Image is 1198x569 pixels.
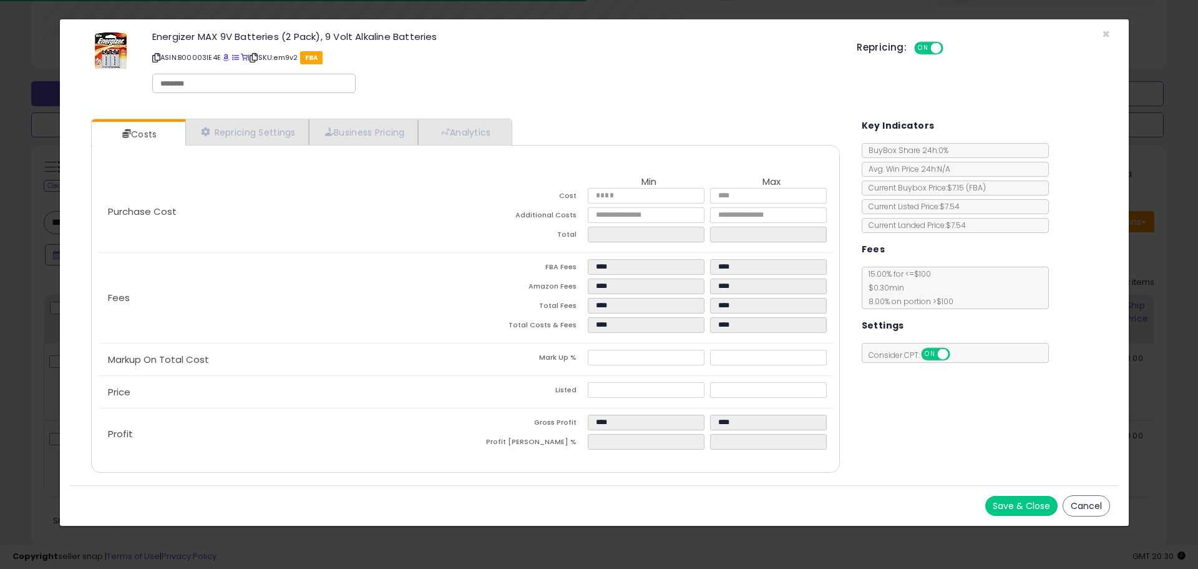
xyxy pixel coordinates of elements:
[862,201,960,212] span: Current Listed Price: $7.54
[309,119,418,145] a: Business Pricing
[98,429,465,439] p: Profit
[232,52,239,62] a: All offer listings
[465,350,588,369] td: Mark Up %
[465,434,588,453] td: Profit [PERSON_NAME] %
[862,164,950,174] span: Avg. Win Price 24h: N/A
[862,269,953,307] span: 15.00 % for <= $100
[465,207,588,227] td: Additional Costs
[710,177,832,188] th: Max
[1102,25,1110,43] span: ×
[300,51,323,64] span: FBA
[98,207,465,217] p: Purchase Cost
[465,415,588,434] td: Gross Profit
[862,220,966,230] span: Current Landed Price: $7.54
[98,293,465,303] p: Fees
[862,318,904,334] h5: Settings
[98,387,465,397] p: Price
[862,242,885,257] h5: Fees
[223,52,230,62] a: BuyBox page
[947,182,986,193] span: $7.15
[948,349,968,360] span: OFF
[985,496,1058,516] button: Save & Close
[152,32,838,41] h3: Energizer MAX 9V Batteries (2 Pack), 9 Volt Alkaline Batteries
[241,52,248,62] a: Your listing only
[588,177,710,188] th: Min
[857,42,907,52] h5: Repricing:
[418,119,510,145] a: Analytics
[465,227,588,246] td: Total
[465,298,588,317] td: Total Fees
[465,317,588,337] td: Total Costs & Fees
[922,349,938,360] span: ON
[152,47,838,67] p: ASIN: B00003IE4E | SKU: em9v2
[862,296,953,307] span: 8.00 % on portion > $100
[915,43,931,54] span: ON
[862,145,948,156] span: BuyBox Share 24h: 0%
[94,32,127,69] img: 51xz1N9ieeL._SL60_.jpg
[862,182,986,193] span: Current Buybox Price:
[465,382,588,402] td: Listed
[862,282,904,293] span: $0.30 min
[862,118,935,134] h5: Key Indicators
[92,122,184,147] a: Costs
[185,119,309,145] a: Repricing Settings
[465,259,588,279] td: FBA Fees
[465,188,588,207] td: Cost
[942,43,962,54] span: OFF
[966,182,986,193] span: ( FBA )
[465,279,588,298] td: Amazon Fees
[1063,495,1110,517] button: Cancel
[98,355,465,365] p: Markup On Total Cost
[862,350,967,360] span: Consider CPT:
